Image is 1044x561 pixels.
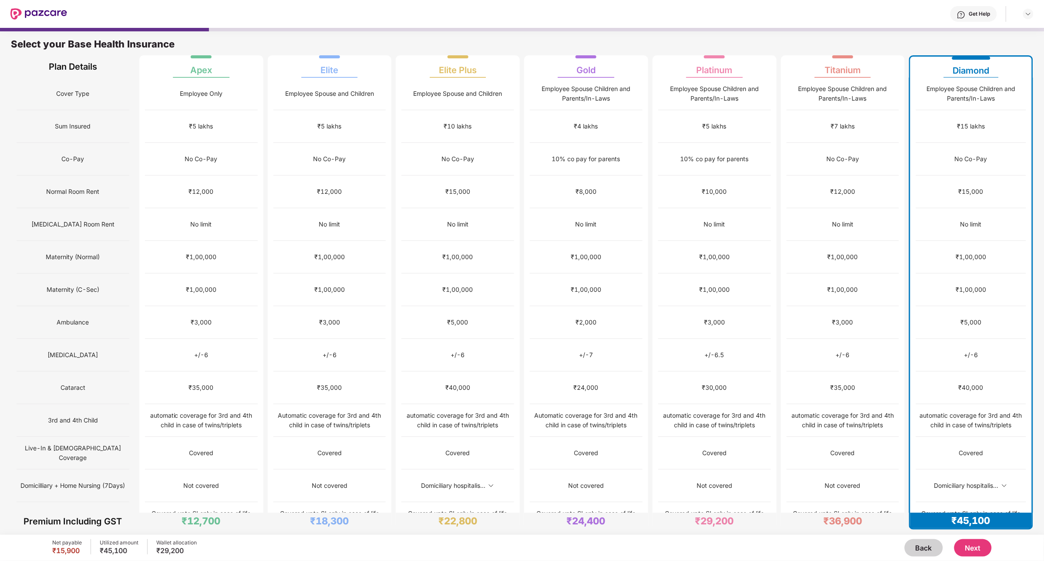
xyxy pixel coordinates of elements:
div: ₹35,000 [317,383,342,392]
div: ₹3,000 [191,318,212,327]
div: automatic coverage for 3rd and 4th child in case of twins/triplets [787,411,899,430]
div: Covered [189,448,213,458]
div: ₹29,200 [156,546,197,555]
div: No Co-Pay [185,154,218,164]
div: ₹10,000 [702,187,727,196]
div: Apex [190,58,212,75]
div: ₹5,000 [448,318,468,327]
div: No limit [704,220,725,229]
div: ₹1,00,000 [571,252,601,262]
div: ₹12,000 [317,187,342,196]
div: Employee Spouse Children and Parents/In-Laws [916,84,1026,103]
div: ₹22,800 [438,515,477,527]
img: svg+xml;base64,PHN2ZyBpZD0iRHJvcGRvd24tMzJ4MzIiIHhtbG5zPSJodHRwOi8vd3d3LnczLm9yZy8yMDAwL3N2ZyIgd2... [1025,10,1032,17]
span: Domicilliary + Home Nursing (7Days) [20,477,125,494]
div: Covered [317,448,342,458]
div: ₹45,100 [952,514,990,527]
div: ₹36,900 [823,515,862,527]
div: No limit [447,220,468,229]
span: Maternity (C-Sec) [47,281,99,298]
div: Get Help [969,10,990,17]
div: Not covered [568,481,604,490]
div: Covered upto SI only in case of life threatening scenario [658,509,771,528]
div: ₹15,900 [52,546,82,555]
div: No limit [576,220,597,229]
div: Automatic coverage for 3rd and 4th child in case of twins/triplets [530,411,643,430]
span: Cover Type [56,85,89,102]
div: Elite Plus [439,58,477,75]
div: ₹3,000 [832,318,853,327]
div: ₹1,00,000 [699,252,730,262]
div: Elite [320,58,338,75]
span: Co-Pay [61,151,84,167]
div: 10% co pay for parents [552,154,620,164]
div: Domiciliary hospitalis... [934,481,999,490]
div: Utilized amount [100,539,138,546]
div: No limit [960,220,982,229]
div: +/-6 [451,350,465,360]
div: ₹5 lakhs [317,122,341,131]
span: Ambulance [57,314,89,331]
div: automatic coverage for 3rd and 4th child in case of twins/triplets [658,411,771,430]
div: ₹1,00,000 [956,252,987,262]
div: Covered upto SI only in case of life threatening scenario [916,509,1026,528]
div: ₹1,00,000 [186,252,216,262]
div: Select your Base Health Insurance [11,38,1033,55]
div: No limit [832,220,853,229]
div: Employee Spouse and Children [285,89,374,98]
div: Not covered [825,481,861,490]
div: Not covered [697,481,732,490]
div: Covered [831,448,855,458]
div: ₹30,000 [702,383,727,392]
div: Covered [446,448,470,458]
div: ₹15 lakhs [957,122,985,131]
div: ₹40,000 [959,383,983,392]
div: ₹4 lakhs [574,122,598,131]
div: Employee Spouse Children and Parents/In-Laws [787,84,899,103]
div: ₹1,00,000 [956,285,987,294]
div: +/-6 [964,350,978,360]
div: ₹1,00,000 [828,252,858,262]
div: Wallet allocation [156,539,197,546]
span: 3rd and 4th Child [48,412,98,429]
div: Gold [576,58,596,75]
div: ₹8,000 [576,187,596,196]
div: Diamond [953,58,990,76]
div: ₹5 lakhs [703,122,727,131]
div: Premium Including GST [17,513,129,530]
div: 10% co pay for parents [680,154,749,164]
div: ₹12,000 [830,187,855,196]
div: ₹5,000 [961,318,982,327]
div: Domiciliary hospitalis... [421,481,485,490]
img: svg+xml;base64,PHN2ZyBpZD0iRHJvcGRvd24tMzJ4MzIiIHhtbG5zPSJodHRwOi8vd3d3LnczLm9yZy8yMDAwL3N2ZyIgd2... [488,482,495,489]
div: ₹29,200 [695,515,734,527]
div: ₹35,000 [830,383,855,392]
div: No Co-Pay [955,154,987,164]
div: Employee Spouse and Children [414,89,502,98]
div: Covered [702,448,727,458]
div: No limit [191,220,212,229]
div: Platinum [697,58,733,75]
div: Covered [574,448,598,458]
div: ₹40,000 [445,383,470,392]
div: ₹45,100 [100,546,138,555]
div: ₹1,00,000 [314,285,345,294]
div: Employee Spouse Children and Parents/In-Laws [530,84,643,103]
div: Employee Spouse Children and Parents/In-Laws [658,84,771,103]
div: ₹10 lakhs [444,122,472,131]
div: ₹2,000 [576,318,596,327]
div: ₹1,00,000 [571,285,601,294]
div: ₹24,400 [567,515,606,527]
div: +/-7 [579,350,593,360]
span: Live-In & [DEMOGRAPHIC_DATA] Coverage [17,440,129,466]
div: Covered [959,448,983,458]
span: [MEDICAL_DATA] Room Rent [31,216,115,233]
span: Complicated Pregnancy [38,510,107,527]
div: automatic coverage for 3rd and 4th child in case of twins/triplets [145,411,258,430]
div: ₹18,300 [310,515,349,527]
button: Back [905,539,943,557]
div: Plan Details [17,55,129,78]
div: Net payable [52,539,82,546]
div: automatic coverage for 3rd and 4th child in case of twins/triplets [401,411,514,430]
div: No limit [319,220,340,229]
